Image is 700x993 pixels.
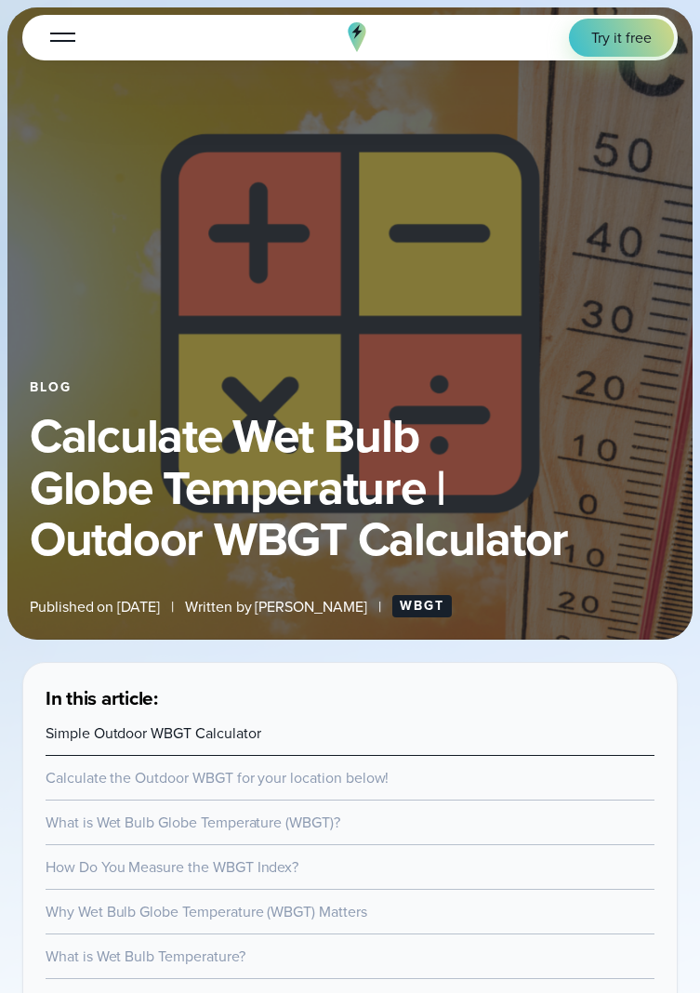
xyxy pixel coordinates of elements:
[30,410,670,565] h1: Calculate Wet Bulb Globe Temperature | Outdoor WBGT Calculator
[46,722,260,744] a: Simple Outdoor WBGT Calculator
[46,901,367,922] a: Why Wet Bulb Globe Temperature (WBGT) Matters
[46,767,389,788] a: Calculate the Outdoor WBGT for your location below!
[46,685,654,711] h3: In this article:
[569,19,674,57] a: Try it free
[46,946,245,967] a: What is Wet Bulb Temperature?
[171,596,174,617] span: |
[46,856,298,878] a: How Do You Measure the WBGT Index?
[392,595,452,617] a: WBGT
[378,596,381,617] span: |
[591,27,652,48] span: Try it free
[185,596,367,617] span: Written by [PERSON_NAME]
[46,812,340,833] a: What is Wet Bulb Globe Temperature (WBGT)?
[30,596,160,617] span: Published on [DATE]
[30,380,670,395] div: Blog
